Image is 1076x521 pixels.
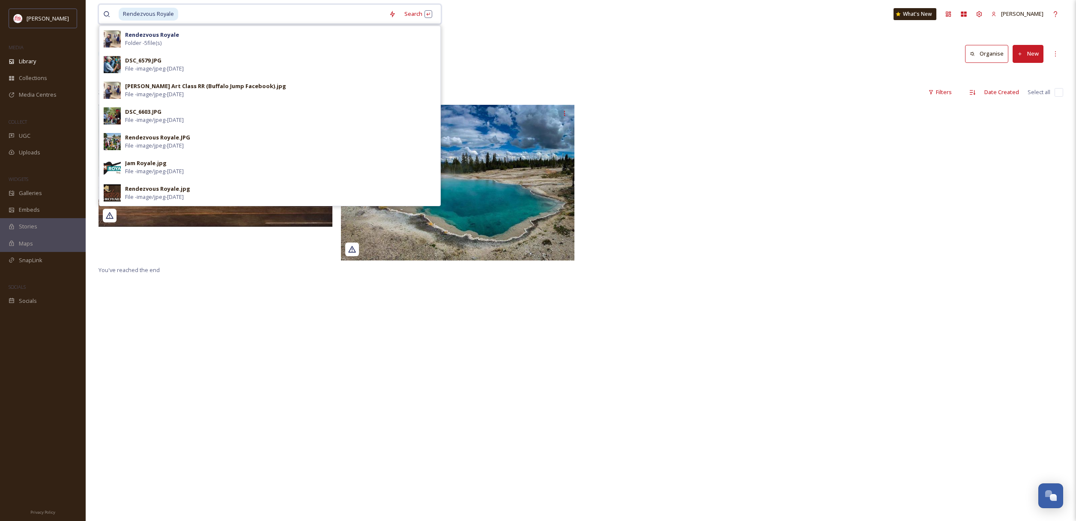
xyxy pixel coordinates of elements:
[30,506,55,517] a: Privacy Policy
[104,133,121,150] img: 9G09ukj0ESYAAAAAAAAgiwRendezvous%2520Royale.JPG
[19,91,57,99] span: Media Centres
[125,108,161,116] div: DSC_6603.JPG
[104,184,121,201] img: 9G09ukj0ESYAAAAAAAAxSgRendezvous%2520Royale.jpg
[1038,483,1063,508] button: Open Chat
[980,84,1023,101] div: Date Created
[104,107,121,124] img: 9G09ukj0ESYAAAAAAAAgiQDSC_6603.JPG
[125,185,190,193] div: Rendezvous Royale.jpg
[125,116,184,124] span: File - image/jpeg - [DATE]
[1001,10,1043,18] span: [PERSON_NAME]
[125,167,184,175] span: File - image/jpeg - [DATE]
[9,176,28,182] span: WIDGETS
[125,82,286,90] div: [PERSON_NAME] Art Class RR (Buffalo Jump Facebook).jpg
[19,297,37,305] span: Socials
[119,8,178,20] span: Rendezvous Royale
[125,142,184,150] span: File - image/jpeg - [DATE]
[894,8,936,20] a: What's New
[125,133,190,142] div: Rendezvous Royale.JPG
[19,132,30,140] span: UGC
[965,45,1013,62] a: Organise
[104,159,121,176] img: 9G09ukj0ESYAAAAAAAAgigJam%2520Royale.jpg
[125,31,179,38] strong: Rendezvous Royale
[99,88,113,96] span: 2 file s
[104,30,121,47] img: 9G09ukj0ESYAAAAAAAAghwCarol%2520Hagan%2520Art%2520Class%2520RR%2520%2528Buffalo%2520Jump%2520Face...
[19,57,36,65] span: Library
[99,105,332,227] img: yancyinteriors_07302024_1332852.jpg
[104,82,121,99] img: 9G09ukj0ESYAAAAAAAAghwCarol%2520Hagan%2520Art%2520Class%2520RR%2520%2528Buffalo%2520Jump%2520Face...
[1013,45,1043,62] button: New
[30,509,55,515] span: Privacy Policy
[9,44,24,50] span: MEDIA
[19,148,40,157] span: Uploads
[341,105,575,260] img: cliftonwanders_07302024_1332158.jpg
[125,39,161,47] span: Folder - 5 file(s)
[965,45,1008,62] button: Organise
[125,65,184,73] span: File - image/jpeg - [DATE]
[125,90,184,98] span: File - image/jpeg - [DATE]
[987,6,1048,22] a: [PERSON_NAME]
[19,206,40,214] span: Embeds
[19,240,33,248] span: Maps
[1028,88,1050,96] span: Select all
[125,193,184,201] span: File - image/jpeg - [DATE]
[125,159,167,167] div: Jam Royale.jpg
[19,222,37,231] span: Stories
[400,6,436,22] div: Search
[104,56,121,73] img: 9G09ukj0ESYAAAAAAAAgiADSC_6579.JPG
[9,118,27,125] span: COLLECT
[99,266,160,274] span: You've reached the end
[9,284,26,290] span: SOCIALS
[14,14,22,23] img: images%20(1).png
[125,56,161,65] div: DSC_6579.JPG
[19,189,42,197] span: Galleries
[924,84,956,101] div: Filters
[19,74,47,82] span: Collections
[27,15,69,22] span: [PERSON_NAME]
[19,256,42,264] span: SnapLink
